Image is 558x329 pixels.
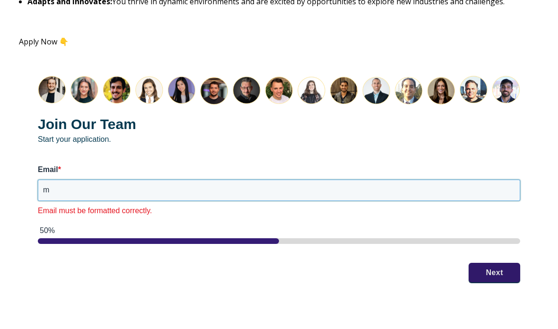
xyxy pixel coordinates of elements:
p: Start your application. [38,114,520,144]
strong: Join Our Team [38,116,136,132]
div: 50% [40,225,520,236]
img: Join the Lean Layer team [38,76,520,105]
button: Next [469,263,520,283]
p: Apply Now 👇 [19,37,539,46]
div: Email must be formatted correctly. [38,206,520,216]
div: page 1 of 2 [38,238,520,244]
form: HubSpot Form [19,57,539,302]
span: Email [38,165,58,173]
